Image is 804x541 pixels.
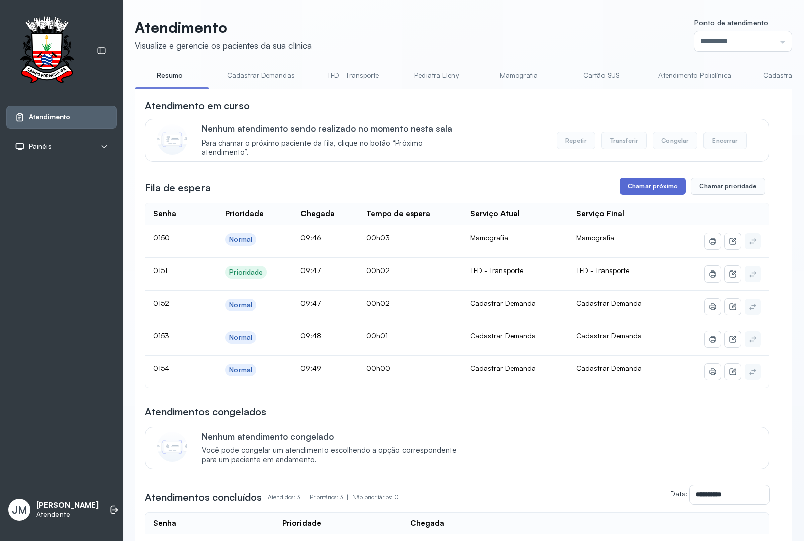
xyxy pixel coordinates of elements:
span: 0151 [153,266,167,275]
h3: Atendimentos congelados [145,404,266,419]
span: TFD - Transporte [576,266,629,275]
p: Atendidos: 3 [268,490,310,504]
a: Mamografia [483,67,554,84]
span: 00h02 [366,266,390,275]
p: Prioritários: 3 [310,490,352,504]
img: Imagem de CalloutCard [157,124,187,155]
p: Não prioritários: 0 [352,490,399,504]
span: 09:48 [300,331,321,340]
span: Mamografia [576,233,614,242]
span: 09:46 [300,233,321,242]
span: Cadastrar Demanda [576,331,642,340]
img: Imagem de CalloutCard [157,432,187,462]
span: Painéis [29,142,52,151]
h3: Atendimento em curso [145,99,250,113]
span: 00h01 [366,331,388,340]
span: 00h00 [366,364,390,372]
button: Transferir [601,132,647,149]
p: [PERSON_NAME] [36,501,99,510]
span: 00h02 [366,299,390,307]
div: Serviço Final [576,209,624,219]
span: Cadastrar Demanda [576,299,642,307]
img: Logotipo do estabelecimento [11,16,83,86]
span: | [347,493,348,501]
span: 09:47 [300,266,321,275]
button: Encerrar [703,132,746,149]
div: Cadastrar Demanda [470,364,560,373]
p: Atendimento [135,18,312,36]
div: Prioridade [229,268,263,277]
div: Serviço Atual [470,209,520,219]
span: Ponto de atendimento [694,18,768,27]
a: Atendimento Policlínica [648,67,741,84]
button: Chamar prioridade [691,178,765,195]
span: 0150 [153,233,170,242]
div: Normal [229,366,252,374]
span: 09:49 [300,364,321,372]
span: 00h03 [366,233,390,242]
div: Senha [153,519,176,528]
a: Pediatra Eleny [401,67,471,84]
p: Nenhum atendimento congelado [202,431,467,442]
div: Mamografia [470,233,560,242]
div: TFD - Transporte [470,266,560,275]
div: Chegada [410,519,444,528]
div: Prioridade [282,519,321,528]
span: 09:47 [300,299,321,307]
span: 0153 [153,331,169,340]
div: Normal [229,333,252,342]
span: Cadastrar Demanda [576,364,642,372]
div: Prioridade [225,209,264,219]
div: Cadastrar Demanda [470,299,560,308]
div: Normal [229,235,252,244]
p: Nenhum atendimento sendo realizado no momento nesta sala [202,123,467,134]
span: Atendimento [29,113,70,121]
a: Cadastrar Demandas [217,67,305,84]
div: Normal [229,301,252,309]
span: 0154 [153,364,169,372]
span: 0152 [153,299,169,307]
button: Congelar [653,132,697,149]
h3: Atendimentos concluídos [145,490,262,504]
div: Chegada [300,209,335,219]
a: TFD - Transporte [317,67,389,84]
button: Repetir [557,132,595,149]
div: Tempo de espera [366,209,430,219]
a: Cartão SUS [566,67,636,84]
button: Chamar próximo [620,178,686,195]
label: Data: [670,489,688,498]
span: Para chamar o próximo paciente da fila, clique no botão “Próximo atendimento”. [202,139,467,158]
span: Você pode congelar um atendimento escolhendo a opção correspondente para um paciente em andamento. [202,446,467,465]
a: Atendimento [15,112,108,122]
span: | [304,493,306,501]
div: Visualize e gerencie os pacientes da sua clínica [135,40,312,51]
div: Cadastrar Demanda [470,331,560,340]
h3: Fila de espera [145,181,211,195]
a: Resumo [135,67,205,84]
p: Atendente [36,510,99,519]
div: Senha [153,209,176,219]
